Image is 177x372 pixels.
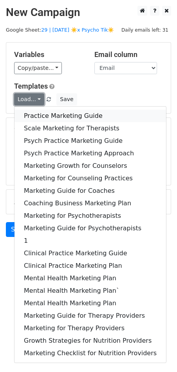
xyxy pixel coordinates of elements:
[14,110,166,122] a: Practice Marketing Guide
[14,222,166,235] a: Marketing Guide for Psychotherapists
[14,122,166,135] a: Scale Marketing for Therapists
[6,222,32,237] a: Send
[119,26,171,34] span: Daily emails left: 31
[14,297,166,310] a: Mental Health Marketing Plan
[14,347,166,360] a: Marketing Checklist for Nutrition Providers
[14,50,83,59] h5: Variables
[14,285,166,297] a: Mental Health Marketing Plan`
[14,310,166,322] a: Marketing Guide for Therapy Providers
[94,50,163,59] h5: Email column
[14,197,166,210] a: Coaching Business Marketing Plan
[56,93,77,105] button: Save
[14,62,62,74] a: Copy/paste...
[14,235,166,247] a: 1
[14,135,166,147] a: Psych Practice Marketing Guide
[14,210,166,222] a: Marketing for Psychotherapists
[41,27,114,33] a: 29 | [DATE] ☀️x Psycho Tik☀️
[119,27,171,33] a: Daily emails left: 31
[14,322,166,335] a: Marketing for Therapy Providers
[14,247,166,260] a: Clinical Practice Marketing Guide
[6,6,171,19] h2: New Campaign
[14,82,48,90] a: Templates
[14,272,166,285] a: Mental Health Marketing Plan
[138,335,177,372] iframe: Chat Widget
[14,260,166,272] a: Clinical Practice Marketing Plan
[14,172,166,185] a: Marketing for Counseling Practices
[14,93,44,105] a: Load...
[14,147,166,160] a: Psych Practice Marketing Approach
[14,185,166,197] a: Marketing Guide for Coaches
[14,160,166,172] a: Marketing Growth for Counselors
[6,27,114,33] small: Google Sheet:
[14,335,166,347] a: Growth Strategies for Nutrition Providers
